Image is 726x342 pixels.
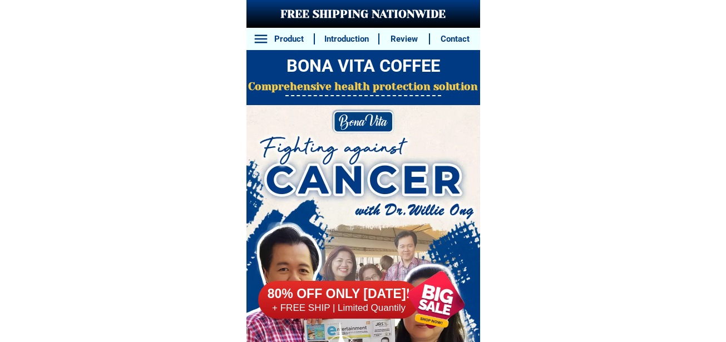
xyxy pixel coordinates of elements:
h6: Contact [436,33,474,46]
h6: Introduction [320,33,372,46]
h6: Review [386,33,423,46]
h3: FREE SHIPPING NATIONWIDE [246,6,480,23]
h6: + FREE SHIP | Limited Quantily [258,302,419,314]
h6: Product [270,33,308,46]
h6: 80% OFF ONLY [DATE]! [258,286,419,303]
h2: BONA VITA COFFEE [246,53,480,80]
h2: Comprehensive health protection solution [246,79,480,95]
